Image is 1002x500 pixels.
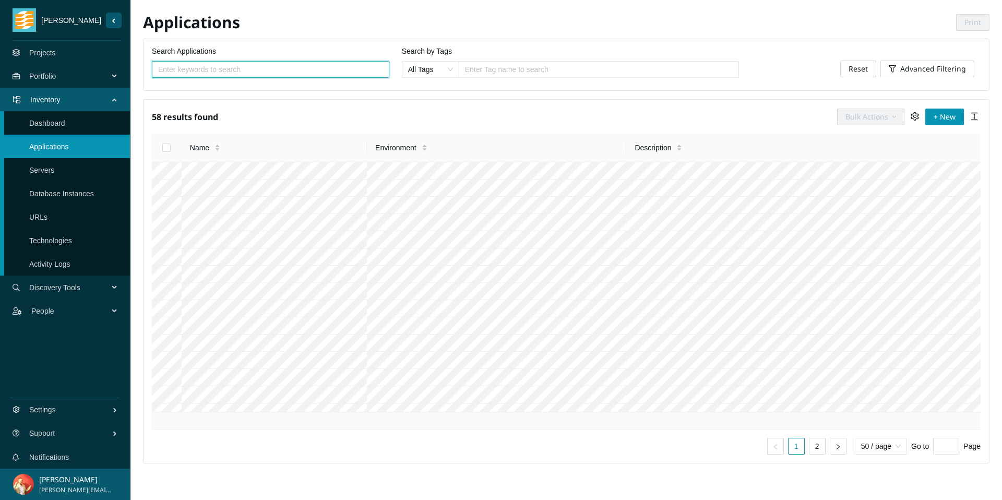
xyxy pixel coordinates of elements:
th: Description [626,134,981,162]
a: Activity Logs [29,260,70,268]
button: Bulk Actions [837,109,904,125]
span: All Tags [408,62,453,77]
img: tidal_logo.png [15,8,34,32]
span: [PERSON_NAME] [36,15,106,26]
span: Support [29,418,112,449]
a: 1 [789,438,804,454]
span: Settings [29,394,112,425]
span: left [772,444,779,450]
span: Reset [849,63,868,75]
th: Environment [367,134,626,162]
span: Environment [375,142,416,153]
button: Advanced Filtering [880,61,974,77]
a: Servers [29,166,54,174]
span: People [31,295,113,327]
span: Inventory [30,84,113,115]
img: a6b5a314a0dd5097ef3448b4b2654462 [13,474,34,495]
th: Name [182,134,367,162]
a: Projects [29,49,56,57]
span: Discovery Tools [29,272,113,303]
a: Database Instances [29,189,94,198]
a: URLs [29,213,47,221]
a: Dashboard [29,119,65,127]
li: Next Page [830,438,846,455]
span: + New [934,111,956,123]
label: Search by Tags [402,45,452,57]
input: Page [933,438,959,455]
button: right [830,438,846,455]
h2: Applications [143,12,566,33]
button: left [767,438,784,455]
a: Technologies [29,236,72,245]
span: Name [190,142,209,153]
button: + New [925,109,964,125]
button: Reset [840,61,876,77]
span: Advanced Filtering [900,63,966,75]
a: Applications [29,142,69,151]
a: Notifications [29,453,69,461]
li: Previous Page [767,438,784,455]
span: column-height [970,112,979,121]
span: right [835,444,841,450]
div: Go to Page [911,438,981,455]
h5: 58 results found [152,108,218,125]
span: Portfolio [29,61,113,92]
span: setting [911,112,919,121]
div: Page Size [855,438,907,455]
label: Search Applications [152,45,216,57]
button: Print [956,14,989,31]
input: Search Applications [158,64,375,75]
span: [PERSON_NAME][EMAIL_ADDRESS][DOMAIN_NAME] [39,485,112,495]
span: Description [635,142,671,153]
p: [PERSON_NAME] [39,474,112,485]
span: 50 / page [861,438,901,454]
a: 2 [809,438,825,454]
